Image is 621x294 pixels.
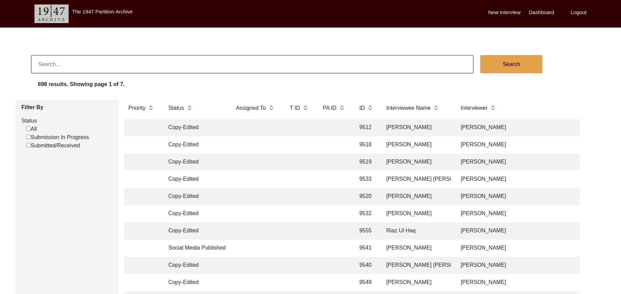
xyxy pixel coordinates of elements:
td: Copy-Edited [164,154,226,171]
img: sort-button.png [368,104,372,112]
label: Status [21,117,114,125]
td: Riaz Ul Haq [382,222,451,240]
label: New Interview [488,9,521,17]
img: sort-button.png [339,104,344,112]
td: 9512 [355,119,377,136]
label: Interviewee Name [386,104,431,112]
td: Copy-Edited [164,136,226,154]
td: [PERSON_NAME] [PERSON_NAME] [382,257,451,274]
img: sort-button.png [490,104,495,112]
td: [PERSON_NAME] [382,240,451,257]
td: [PERSON_NAME] [457,240,577,257]
td: [PERSON_NAME] [457,171,577,188]
td: 9532 [355,205,377,222]
label: Dashboard [529,9,554,17]
td: 9541 [355,240,377,257]
td: Social Media Published [164,240,226,257]
td: [PERSON_NAME] [382,274,451,291]
td: [PERSON_NAME] [457,274,577,291]
label: Logout [571,9,587,17]
td: [PERSON_NAME] [457,188,577,205]
label: Submitted/Received [26,141,80,150]
td: Copy-Edited [164,171,226,188]
label: Filter By [21,103,114,112]
label: All [26,125,37,133]
label: Status [168,104,184,112]
label: PA ID [323,104,337,112]
label: The 1947 Partition Archive [72,9,133,14]
td: [PERSON_NAME] [382,188,451,205]
td: Copy-Edited [164,119,226,136]
label: T ID [290,104,300,112]
td: 9549 [355,274,377,291]
img: sort-button.png [303,104,308,112]
input: Submission In Progress [26,135,31,139]
img: sort-button.png [187,104,192,112]
td: [PERSON_NAME] [382,136,451,154]
label: Assigned To [236,104,266,112]
td: [PERSON_NAME] [382,205,451,222]
td: Copy-Edited [164,274,226,291]
label: Priority [128,104,146,112]
img: header-logo.png [34,4,69,23]
td: Copy-Edited [164,257,226,274]
label: Submission In Progress [26,133,89,141]
img: sort-button.png [148,104,153,112]
label: Interviewer [461,104,488,112]
label: 698 results. Showing page 1 of 7. [38,80,125,88]
td: [PERSON_NAME] [457,136,577,154]
img: sort-button.png [269,104,273,112]
td: 9540 [355,257,377,274]
td: [PERSON_NAME] [457,222,577,240]
td: Copy-Edited [164,188,226,205]
td: [PERSON_NAME] [457,205,577,222]
td: 9555 [355,222,377,240]
td: 9533 [355,171,377,188]
td: Copy-Edited [164,222,226,240]
input: Submitted/Received [26,143,31,147]
td: [PERSON_NAME] [382,119,451,136]
label: ID [359,104,365,112]
input: All [26,126,31,131]
td: [PERSON_NAME] [382,154,451,171]
td: [PERSON_NAME] [457,119,577,136]
td: [PERSON_NAME] [457,154,577,171]
td: 9519 [355,154,377,171]
td: Copy-Edited [164,205,226,222]
td: [PERSON_NAME] [PERSON_NAME] [382,171,451,188]
button: Search [480,55,542,73]
input: Search... [31,55,473,73]
td: [PERSON_NAME] [457,257,577,274]
td: 9518 [355,136,377,154]
td: 9520 [355,188,377,205]
img: sort-button.png [433,104,438,112]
